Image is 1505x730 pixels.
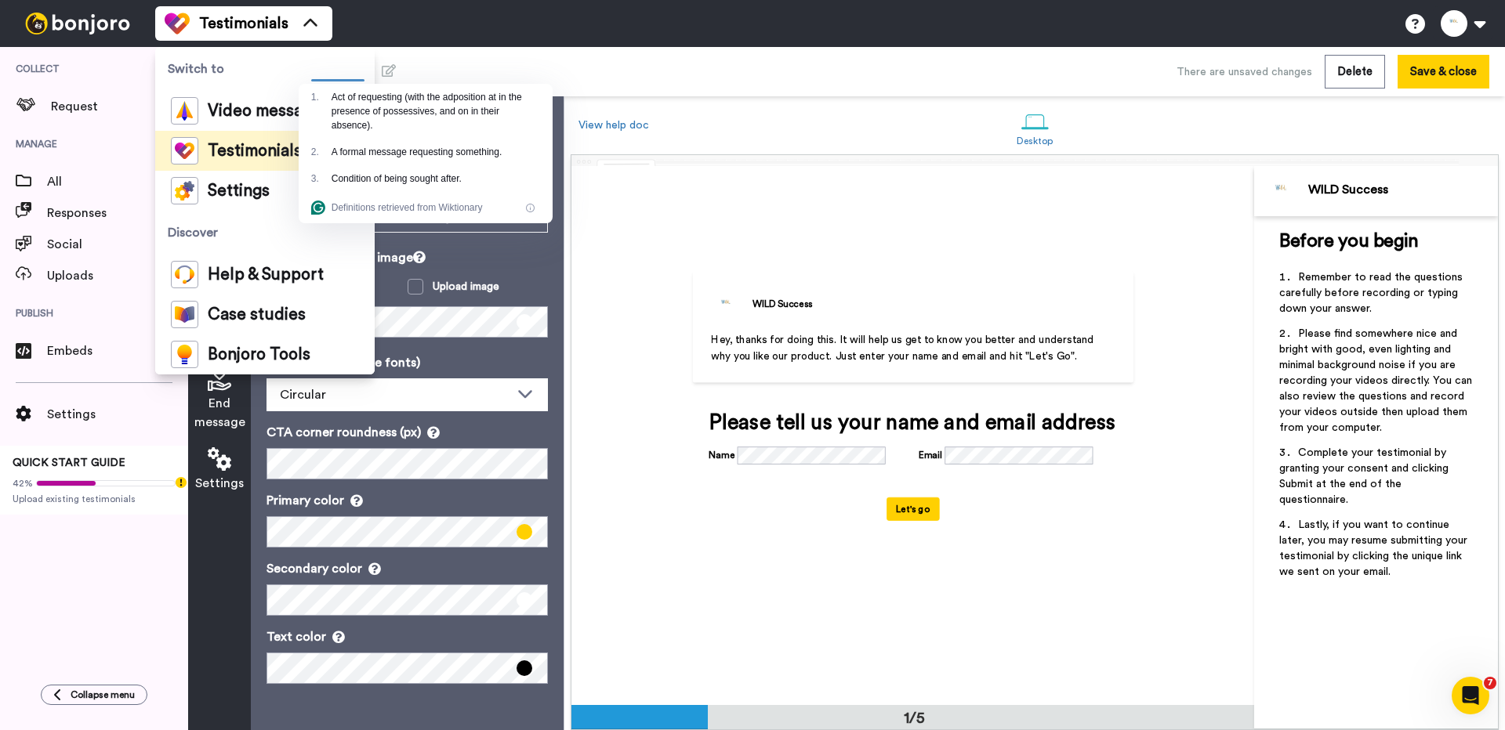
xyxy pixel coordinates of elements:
[47,172,188,191] span: All
[194,394,245,432] span: End message
[13,493,176,505] span: Upload existing testimonials
[155,255,375,295] a: Help & Support
[195,474,244,493] span: Settings
[1279,447,1452,505] span: Complete your testimonial by granting your consent and clicking Submit at the end of the question...
[171,137,198,164] img: tm-color.svg
[887,497,940,520] button: Let's go
[877,707,952,729] div: 1/5
[1398,55,1489,89] button: Save & close
[208,103,335,119] span: Video messaging
[1017,136,1053,146] div: Desktop
[47,235,188,254] span: Social
[208,183,270,199] span: Settings
[199,13,288,34] span: Testimonials
[171,97,198,125] img: vm-color.svg
[267,248,548,267] p: Add a background image
[208,347,310,363] span: Bonjoro Tools
[155,295,375,334] a: Case studies
[171,301,198,328] img: case-study-colored.svg
[709,447,734,461] label: Name
[155,211,375,255] span: Discover
[174,475,188,490] div: Tooltip anchor
[155,131,375,171] a: Testimonials
[919,447,942,461] label: Email
[433,279,499,295] div: Upload image
[267,627,548,646] p: Text color
[1177,64,1312,80] div: There are unsaved changes
[752,297,813,311] div: WILD Success
[267,353,548,372] p: Font family (Google fonts)
[19,13,136,34] img: bj-logo-header-white.svg
[208,143,302,159] span: Testimonials
[155,47,375,91] span: Switch to
[155,91,375,131] a: Video messaging
[13,457,125,468] span: QUICK START GUIDE
[47,342,188,360] span: Embeds
[208,267,324,283] span: Help & Support
[171,341,198,368] img: bj-tools-colored.svg
[47,405,188,424] span: Settings
[1263,172,1300,210] img: Profile Image
[171,177,198,204] img: settings-colored.svg
[267,491,548,510] p: Primary color
[71,688,135,701] span: Collapse menu
[578,120,649,131] a: View help doc
[1484,677,1496,689] span: 7
[208,307,306,323] span: Case studies
[155,334,375,374] a: Bonjoro Tools
[13,477,33,490] span: 42%
[709,410,1117,434] div: Please tell us your name and email address
[165,11,190,36] img: tm-color.svg
[267,423,548,442] p: CTA corner roundness (px)
[711,334,1097,361] span: Hey, thanks for doing this. It will help us get to know you better and understand why you like ou...
[1279,272,1466,314] span: Remember to read the questions carefully before recording or typing down your answer.
[1279,328,1475,433] span: Please find somewhere nice and bright with good, even lighting and minimal background noise if yo...
[47,204,188,222] span: Responses
[171,261,198,288] img: help-and-support-colored.svg
[280,388,326,401] span: Circular
[1009,100,1061,154] a: Desktop
[1279,519,1471,577] span: Lastly, if you want to continue later, you may resume submitting your testimonial by clicking the...
[267,559,548,578] p: Secondary color
[1279,232,1418,251] span: Before you begin
[51,97,188,116] span: Request
[1308,182,1497,197] div: WILD Success
[41,685,147,705] button: Collapse menu
[1325,55,1385,89] button: Delete
[47,266,188,285] span: Uploads
[155,171,375,211] a: Settings
[1452,677,1489,714] iframe: Intercom live chat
